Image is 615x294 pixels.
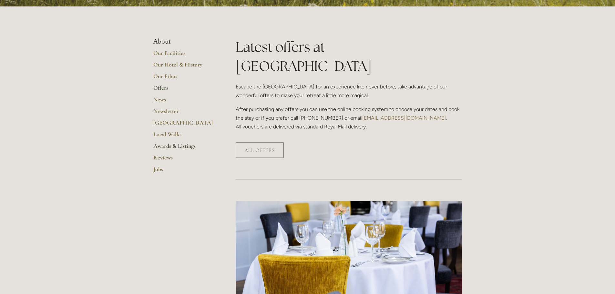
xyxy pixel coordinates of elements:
a: [EMAIL_ADDRESS][DOMAIN_NAME] [362,115,446,121]
a: Our Hotel & History [153,61,215,73]
a: Newsletter [153,107,215,119]
a: Awards & Listings [153,142,215,154]
a: Our Ethos [153,73,215,84]
h1: Latest offers at [GEOGRAPHIC_DATA] [236,37,462,76]
a: Local Walks [153,131,215,142]
a: Reviews [153,154,215,166]
p: After purchasing any offers you can use the online booking system to choose your dates and book t... [236,105,462,131]
a: ALL OFFERS [236,142,284,158]
p: Escape the [GEOGRAPHIC_DATA] for an experience like never before, take advantage of our wonderful... [236,82,462,100]
a: Jobs [153,166,215,177]
a: [GEOGRAPHIC_DATA] [153,119,215,131]
a: Offers [153,84,215,96]
li: About [153,37,215,46]
a: News [153,96,215,107]
a: Our Facilities [153,49,215,61]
